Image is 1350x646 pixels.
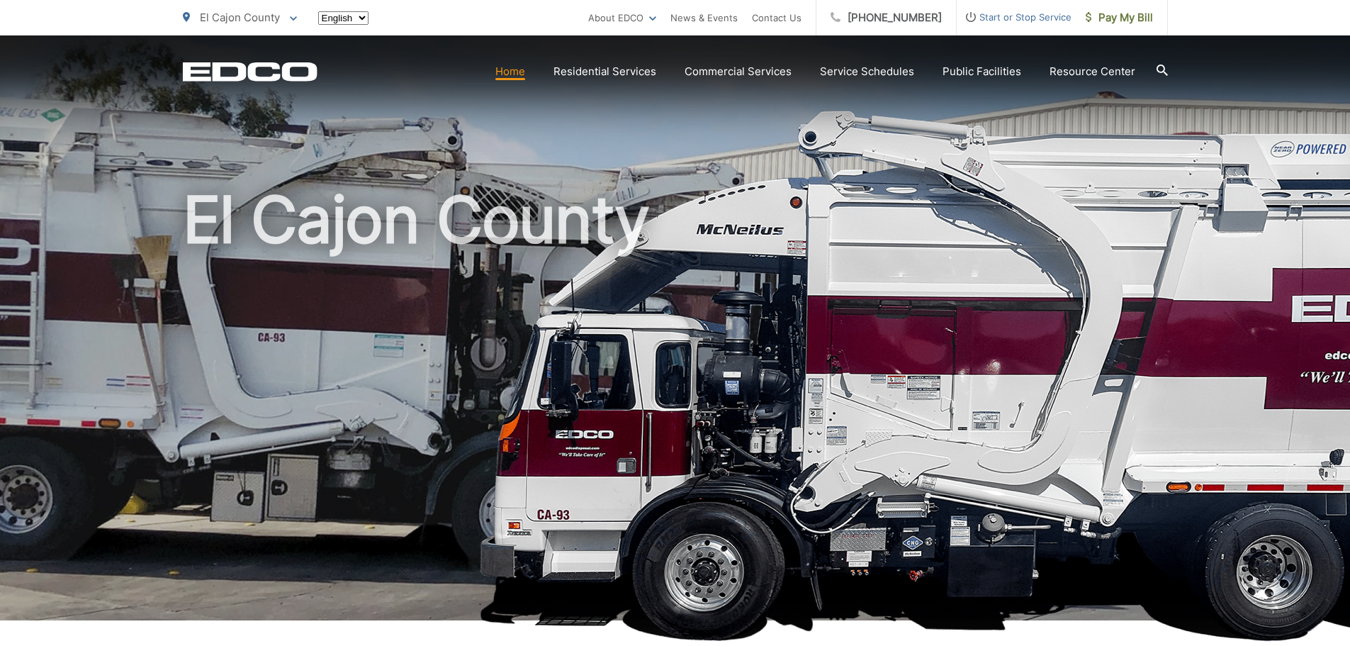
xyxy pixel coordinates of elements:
a: Public Facilities [943,63,1021,80]
a: EDCD logo. Return to the homepage. [183,62,317,82]
span: El Cajon County [200,11,280,24]
h1: El Cajon County [183,184,1168,633]
a: Residential Services [553,63,656,80]
a: Service Schedules [820,63,914,80]
a: Resource Center [1050,63,1135,80]
a: News & Events [670,9,738,26]
a: About EDCO [588,9,656,26]
a: Home [495,63,525,80]
span: Pay My Bill [1086,9,1153,26]
select: Select a language [318,11,369,25]
a: Commercial Services [685,63,792,80]
a: Contact Us [752,9,801,26]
